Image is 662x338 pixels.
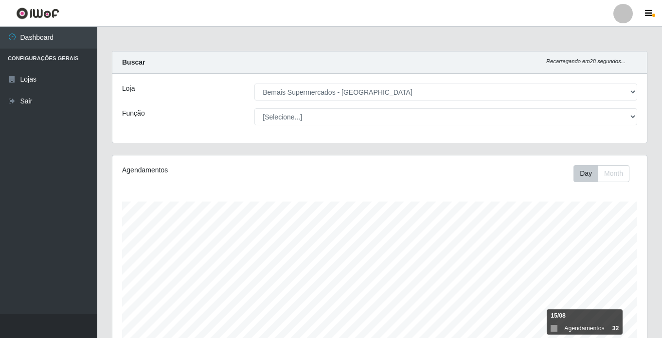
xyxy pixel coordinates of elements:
button: Month [598,165,629,182]
div: Toolbar with button groups [573,165,637,182]
label: Loja [122,84,135,94]
i: Recarregando em 28 segundos... [546,58,626,64]
div: Agendamentos [122,165,328,175]
strong: Buscar [122,58,145,66]
img: CoreUI Logo [16,7,59,19]
label: Função [122,108,145,118]
div: First group [573,165,629,182]
button: Day [573,165,598,182]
